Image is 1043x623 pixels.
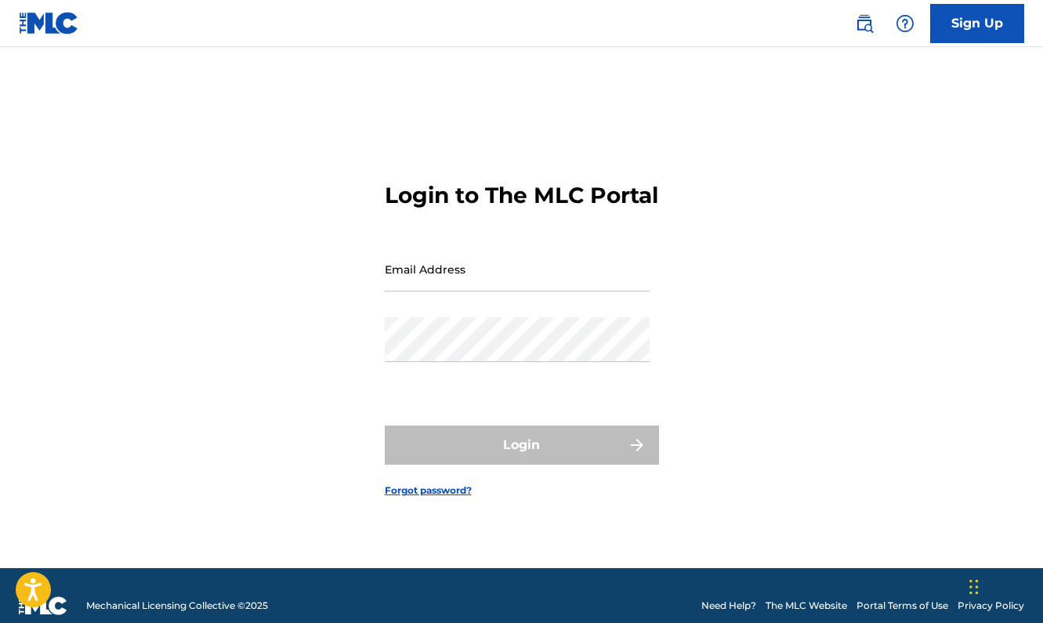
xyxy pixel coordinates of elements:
a: Privacy Policy [958,599,1024,613]
a: The MLC Website [766,599,847,613]
img: help [896,14,914,33]
img: MLC Logo [19,12,79,34]
h3: Login to The MLC Portal [385,182,658,209]
a: Need Help? [701,599,756,613]
img: search [855,14,874,33]
a: Forgot password? [385,484,472,498]
a: Public Search [849,8,880,39]
span: Mechanical Licensing Collective © 2025 [86,599,268,613]
img: logo [19,596,67,615]
a: Portal Terms of Use [856,599,948,613]
div: Drag [969,563,979,610]
iframe: Chat Widget [965,548,1043,623]
a: Sign Up [930,4,1024,43]
div: Help [889,8,921,39]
